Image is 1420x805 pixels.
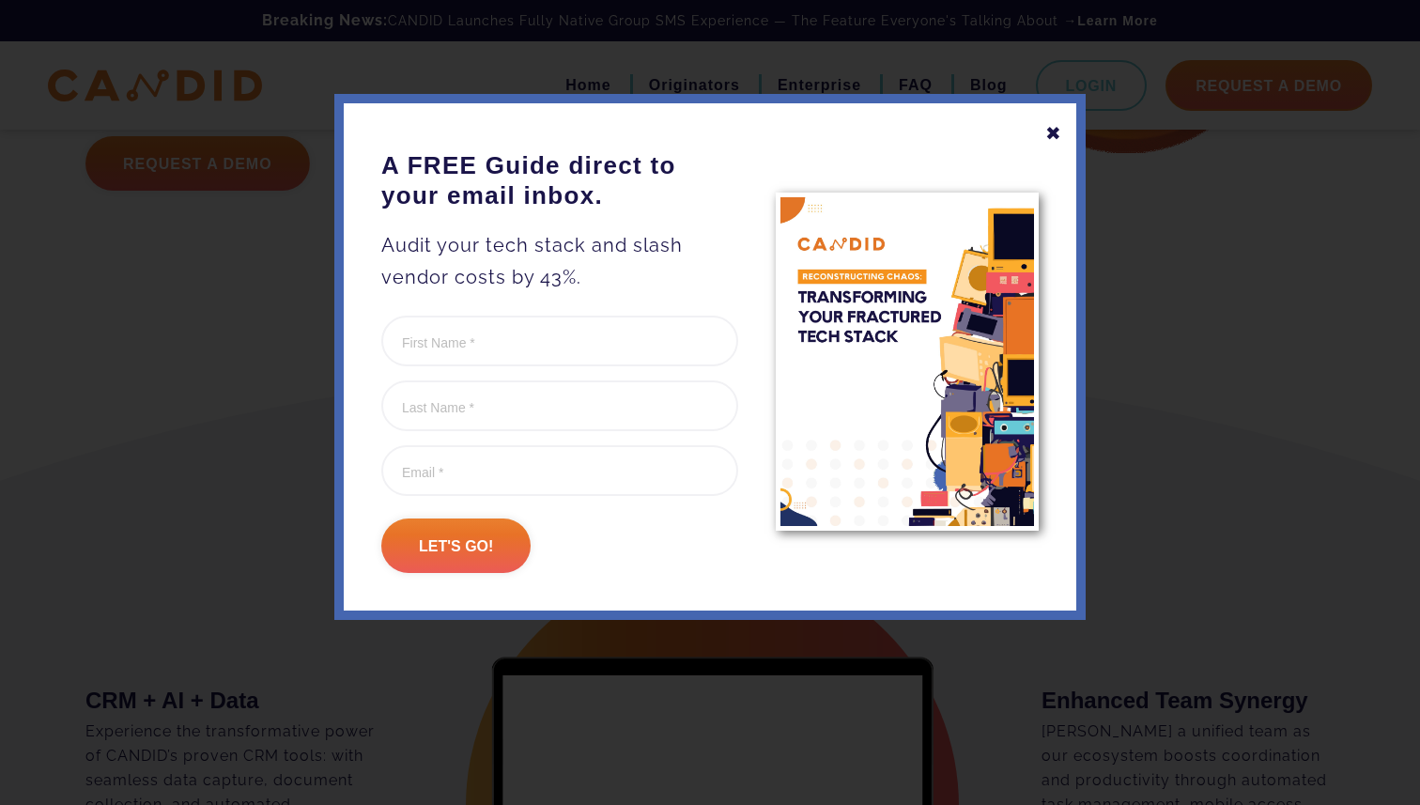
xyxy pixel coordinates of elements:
input: Email * [381,445,738,496]
h3: A FREE Guide direct to your email inbox. [381,150,738,210]
input: Last Name * [381,380,738,431]
img: A FREE Guide direct to your email inbox. [776,193,1039,530]
input: First Name * [381,316,738,366]
p: Audit your tech stack and slash vendor costs by 43%. [381,229,738,293]
div: ✖ [1045,117,1062,149]
input: Let's go! [381,519,531,573]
